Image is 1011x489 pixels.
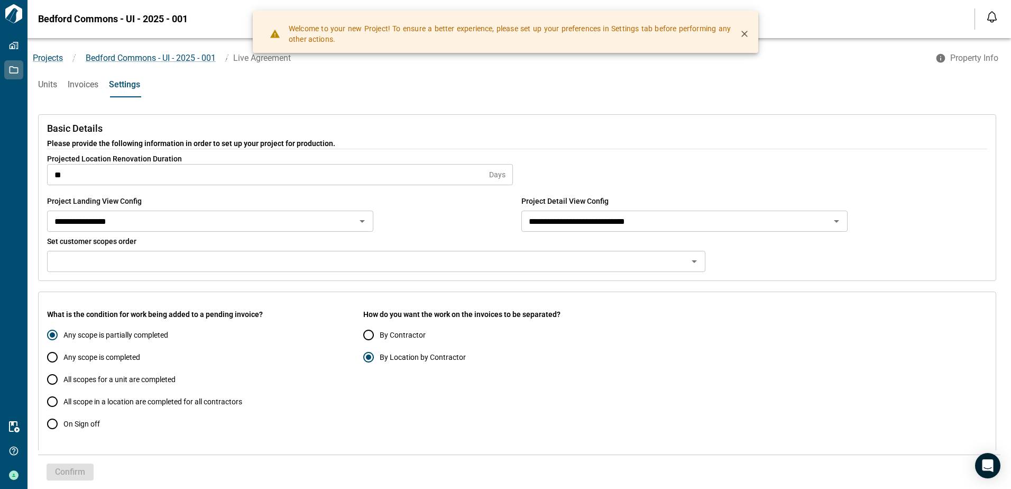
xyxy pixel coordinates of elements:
span: Property Info [950,53,998,64]
span: On Sign off [63,419,100,429]
span: Project Detail View Config [521,197,609,205]
a: Projects [33,53,63,63]
span: How do you want the work on the invoices to be separated? [363,309,671,320]
span: Bedford Commons - UI - 2025 - 001 [38,14,188,24]
span: Units [38,79,57,90]
div: Open Intercom Messenger [975,453,1000,478]
span: What is the condition for work being added to a pending invoice? [47,309,355,320]
span: Welcome to your new Project! To ensure a better experience, please set up your preferences in Set... [289,23,731,44]
span: Basic Details [47,123,987,134]
span: Days [489,169,505,180]
span: Projected Location Renovation Duration [47,155,182,163]
button: Open [687,254,702,269]
span: Any scope is partially completed [63,330,168,340]
div: base tabs [27,72,1011,97]
span: Project Landing View Config [47,197,142,205]
button: Open [355,214,370,229]
span: By Contractor [380,330,426,340]
span: Any scope is completed [63,352,140,363]
span: By Location by Contractor [380,352,466,363]
span: All scope in a location are completed for all contractors [63,396,242,407]
span: All scopes for a unit are completed [63,374,176,385]
button: Open notification feed [984,8,1000,25]
nav: breadcrumb [27,52,929,65]
span: Live Agreement [233,53,291,63]
span: Invoices [68,79,98,90]
span: Settings [109,79,140,90]
span: Bedford Commons - UI - 2025 - 001 [86,53,216,63]
button: Property Info [929,49,1007,68]
span: Set customer scopes order [47,237,136,246]
span: Please provide the following information in order to set up your project for production. [47,138,987,149]
button: Open [829,214,844,229]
